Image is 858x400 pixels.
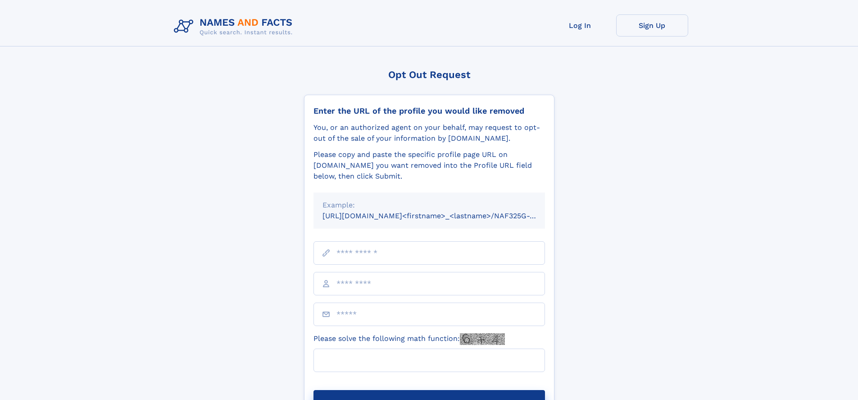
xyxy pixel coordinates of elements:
[616,14,688,37] a: Sign Up
[304,69,554,80] div: Opt Out Request
[313,149,545,182] div: Please copy and paste the specific profile page URL on [DOMAIN_NAME] you want removed into the Pr...
[322,200,536,211] div: Example:
[313,122,545,144] div: You, or an authorized agent on your behalf, may request to opt-out of the sale of your informatio...
[322,211,562,220] small: [URL][DOMAIN_NAME]<firstname>_<lastname>/NAF325G-xxxxxxxx
[313,106,545,116] div: Enter the URL of the profile you would like removed
[170,14,300,39] img: Logo Names and Facts
[544,14,616,37] a: Log In
[313,333,505,345] label: Please solve the following math function:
